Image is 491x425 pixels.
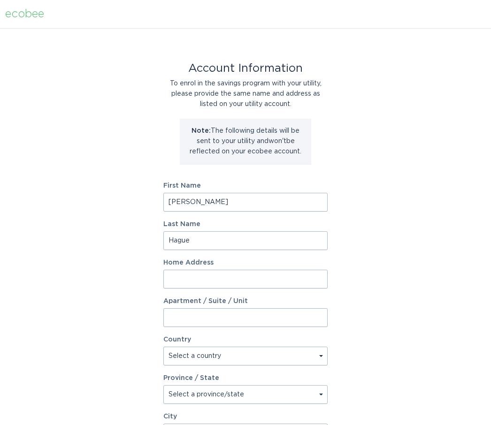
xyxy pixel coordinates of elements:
[163,336,191,343] label: Country
[192,128,211,134] strong: Note:
[187,126,304,157] p: The following details will be sent to your utility and won't be reflected on your ecobee account.
[163,298,328,304] label: Apartment / Suite / Unit
[163,78,328,109] div: To enrol in the savings program with your utility, please provide the same name and address as li...
[163,259,328,266] label: Home Address
[5,9,44,19] div: ecobee
[163,375,219,381] label: Province / State
[163,63,328,74] div: Account Information
[163,221,328,228] label: Last Name
[163,413,328,420] label: City
[163,182,328,189] label: First Name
